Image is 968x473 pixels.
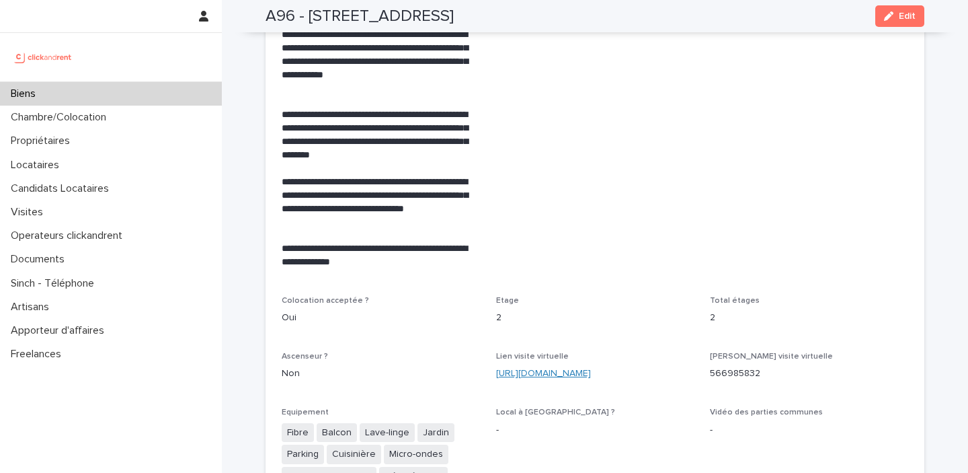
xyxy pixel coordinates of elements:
p: Chambre/Colocation [5,111,117,124]
span: Local à [GEOGRAPHIC_DATA] ? [496,408,615,416]
span: [PERSON_NAME] visite virtuelle [710,353,833,361]
span: Balcon [317,423,357,443]
span: Jardin [417,423,454,443]
p: - [496,423,694,437]
span: Total étages [710,297,760,305]
img: UCB0brd3T0yccxBKYDjQ [11,44,76,71]
p: - [710,423,908,437]
p: Apporteur d'affaires [5,324,115,337]
p: Non [282,367,480,381]
h2: A96 - [STREET_ADDRESS] [266,7,454,26]
p: 566985832 [710,367,908,381]
span: Vidéo des parties communes [710,408,823,416]
p: Locataires [5,159,70,172]
p: Candidats Locataires [5,182,120,195]
p: Oui [282,311,480,325]
span: Micro-ondes [384,445,448,464]
p: Visites [5,206,54,219]
span: Colocation acceptée ? [282,297,369,305]
span: Ascenseur ? [282,353,328,361]
p: Sinch - Téléphone [5,277,105,290]
button: Edit [875,5,924,27]
span: Fibre [282,423,314,443]
span: Cuisinière [327,445,381,464]
p: Operateurs clickandrent [5,229,133,242]
span: Equipement [282,408,329,416]
a: [URL][DOMAIN_NAME] [496,369,591,378]
span: Lien visite virtuelle [496,353,569,361]
p: Documents [5,253,75,266]
p: Artisans [5,301,60,314]
span: Parking [282,445,324,464]
span: Lave-linge [360,423,415,443]
span: Edit [899,11,916,21]
p: Propriétaires [5,135,81,147]
span: Etage [496,297,519,305]
p: Biens [5,87,46,100]
p: Freelances [5,348,72,361]
p: 2 [496,311,694,325]
p: 2 [710,311,908,325]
